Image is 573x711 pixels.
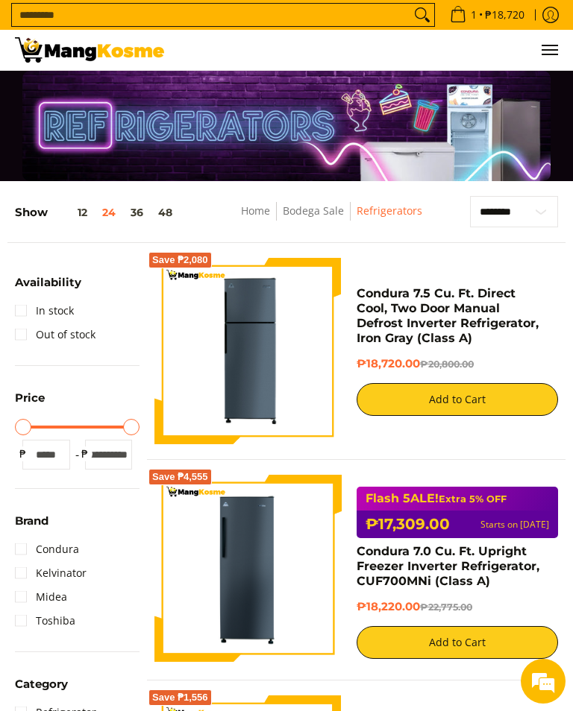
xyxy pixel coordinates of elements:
a: Condura 7.5 Cu. Ft. Direct Cool, Two Door Manual Defrost Inverter Refrigerator, Iron Gray (Class A) [357,286,539,345]
button: Search [410,4,434,26]
button: 12 [48,206,95,218]
nav: Main Menu [179,30,558,70]
del: ₱20,800.00 [420,358,474,370]
a: Condura 7.0 Cu. Ft. Upright Freezer Inverter Refrigerator, CUF700MNi (Class A) [357,544,539,588]
button: Add to Cart [357,626,559,659]
img: condura-direct-cool-7.5-cubic-feet-2-door-manual-defrost-inverter-ref-iron-gray-full-view-mang-kosme [154,258,342,445]
summary: Open [15,678,68,701]
a: Condura [15,537,79,561]
h6: ₱18,220.00 [357,600,559,615]
a: Out of stock [15,323,95,347]
nav: Breadcrumbs [208,202,455,236]
button: 24 [95,206,123,218]
del: ₱22,775.00 [420,601,472,613]
img: Bodega Sale Refrigerator l Mang Kosme: Home Appliances Warehouse Sale [15,37,164,63]
span: • [445,7,529,23]
h6: ₱18,720.00 [357,357,559,372]
summary: Open [15,515,48,537]
span: Category [15,678,68,689]
button: Add to Cart [357,383,559,416]
span: ₱ [15,446,30,461]
a: Midea [15,585,67,609]
img: Condura 7.0 Cu. Ft. Upright Freezer Inverter Refrigerator, CUF700MNi (Class A) [154,475,342,662]
a: Refrigerators [357,203,422,218]
summary: Open [15,392,45,414]
ul: Customer Navigation [179,30,558,70]
a: Kelvinator [15,561,87,585]
span: Availability [15,276,81,288]
a: Bodega Sale [283,203,344,218]
a: Toshiba [15,609,75,633]
button: 48 [151,206,180,218]
button: 36 [123,206,151,218]
summary: Open [15,276,81,299]
a: In stock [15,299,74,323]
span: Brand [15,515,48,526]
a: Home [241,203,270,218]
h5: Show [15,206,180,220]
button: Menu [540,30,558,70]
span: Save ₱2,080 [152,256,208,265]
span: Save ₱1,556 [152,693,208,702]
span: Save ₱4,555 [152,473,208,481]
span: ₱18,720 [483,10,527,20]
span: Price [15,392,45,403]
span: ₱ [78,446,93,461]
span: 1 [469,10,479,20]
